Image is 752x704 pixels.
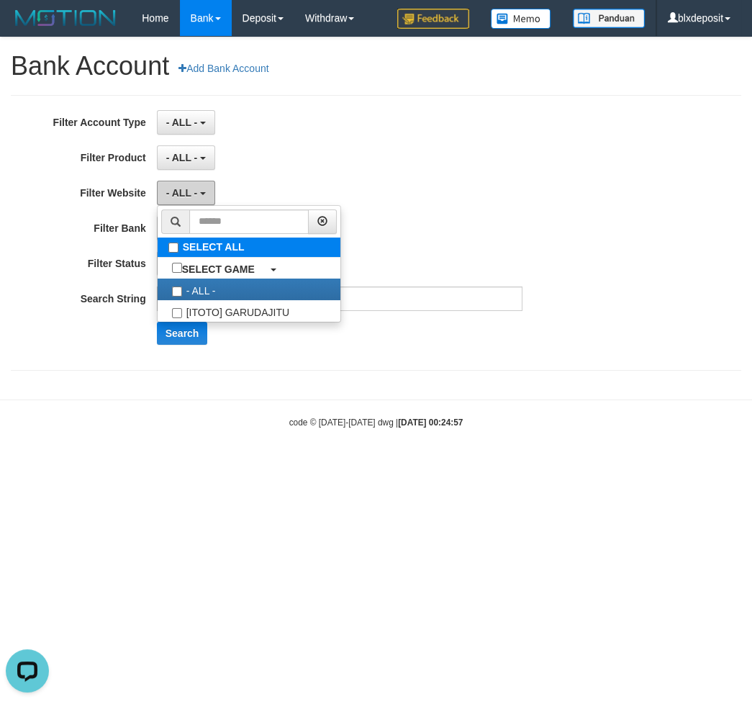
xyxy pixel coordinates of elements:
[166,117,198,128] span: - ALL -
[398,418,463,428] strong: [DATE] 00:24:57
[11,52,741,81] h1: Bank Account
[289,418,463,428] small: code © [DATE]-[DATE] dwg |
[182,263,255,275] b: SELECT GAME
[158,258,340,279] a: SELECT GAME
[169,56,278,81] a: Add Bank Account
[158,300,340,322] label: [ITOTO] GARUDAJITU
[157,181,215,205] button: - ALL -
[573,9,645,28] img: panduan.png
[397,9,469,29] img: Feedback.jpg
[157,322,208,345] button: Search
[172,308,182,318] input: [ITOTO] GARUDAJITU
[11,7,120,29] img: MOTION_logo.png
[166,152,198,163] span: - ALL -
[166,187,198,199] span: - ALL -
[491,9,551,29] img: Button%20Memo.svg
[172,286,182,297] input: - ALL -
[158,279,340,300] label: - ALL -
[6,6,49,49] button: Open LiveChat chat widget
[168,243,178,253] input: SELECT ALL
[172,263,182,273] input: SELECT GAME
[157,145,215,170] button: - ALL -
[158,238,340,257] label: SELECT ALL
[157,110,215,135] button: - ALL -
